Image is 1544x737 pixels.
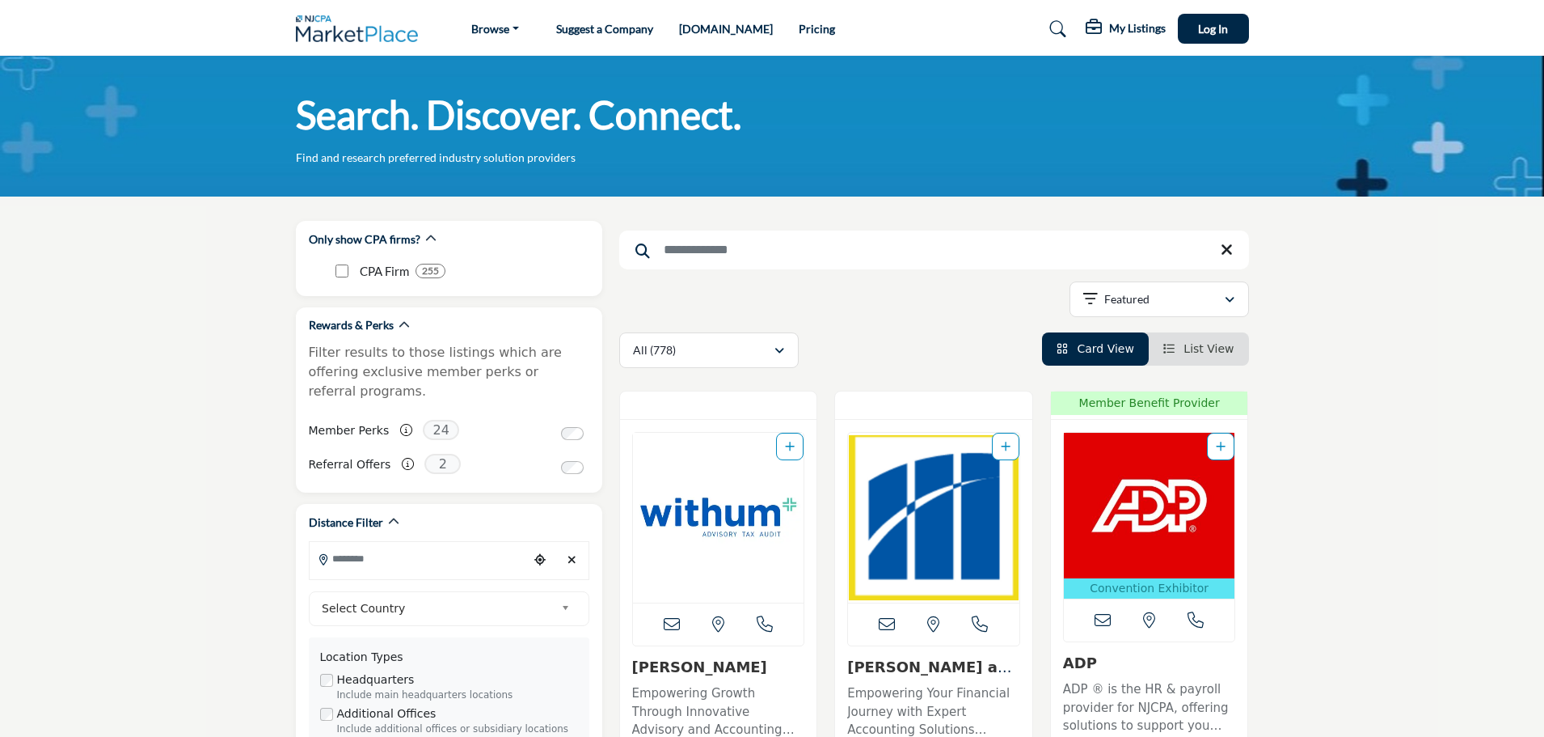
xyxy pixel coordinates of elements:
a: ADP ® is the HR & payroll provider for NJCPA, offering solutions to support you and your clients ... [1063,676,1236,735]
button: Log In [1178,14,1249,44]
p: Featured [1104,291,1150,307]
img: Magone and Company, PC [848,433,1019,603]
h2: Distance Filter [309,515,383,531]
div: Clear search location [560,543,584,578]
div: My Listings [1086,19,1166,39]
a: Search [1034,16,1077,42]
div: Include additional offices or subsidiary locations [337,722,578,737]
div: Include main headquarters locations [337,688,578,703]
h2: Rewards & Perks [309,317,394,333]
a: View Card [1057,342,1134,355]
a: Open Listing in new tab [1064,433,1235,599]
h3: Magone and Company, PC [847,659,1020,676]
a: [DOMAIN_NAME] [679,22,773,36]
img: Site Logo [296,15,427,42]
input: Switch to Referral Offers [561,461,584,474]
label: Headquarters [337,671,415,688]
img: Withum [633,433,804,603]
h3: Withum [632,659,805,676]
h2: Only show CPA firms? [309,231,420,248]
b: 255 [422,265,439,277]
div: 255 Results For CPA Firm [416,264,445,278]
h1: Search. Discover. Connect. [296,90,741,140]
a: Browse [460,18,530,40]
a: Open Listing in new tab [633,433,804,603]
span: Log In [1198,22,1228,36]
a: Pricing [799,22,835,36]
a: [PERSON_NAME] [632,659,767,676]
input: Search Location [310,543,528,574]
input: Switch to Member Perks [561,427,584,440]
label: Member Perks [309,417,390,445]
span: List View [1183,342,1234,355]
label: Additional Offices [337,705,437,722]
p: Convention Exhibitor [1067,580,1232,597]
a: ADP [1063,654,1097,671]
span: Member Benefit Provider [1056,395,1243,412]
a: Add To List [1001,440,1010,453]
a: Add To List [785,440,795,453]
input: Search Keyword [619,231,1249,269]
button: All (778) [619,332,799,368]
img: ADP [1064,433,1235,578]
a: View List [1163,342,1234,355]
a: [PERSON_NAME] and Company, ... [847,659,1018,693]
h3: ADP [1063,654,1236,672]
span: Card View [1077,342,1133,355]
span: Select Country [322,599,555,618]
li: List View [1149,332,1249,366]
span: 2 [424,454,461,474]
button: Featured [1069,282,1249,317]
a: Suggest a Company [556,22,653,36]
div: Location Types [320,649,578,666]
a: Add To List [1216,440,1225,453]
input: CPA Firm checkbox [335,265,348,277]
p: Filter results to those listings which are offering exclusive member perks or referral programs. [309,343,589,401]
p: Find and research preferred industry solution providers [296,150,576,166]
span: 24 [423,420,459,440]
p: ADP ® is the HR & payroll provider for NJCPA, offering solutions to support you and your clients ... [1063,680,1236,735]
h5: My Listings [1109,21,1166,36]
li: Card View [1042,332,1149,366]
div: Choose your current location [528,543,552,578]
label: Referral Offers [309,451,391,479]
p: All (778) [633,342,676,358]
p: CPA Firm: CPA Firm [360,262,409,281]
a: Open Listing in new tab [848,433,1019,603]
